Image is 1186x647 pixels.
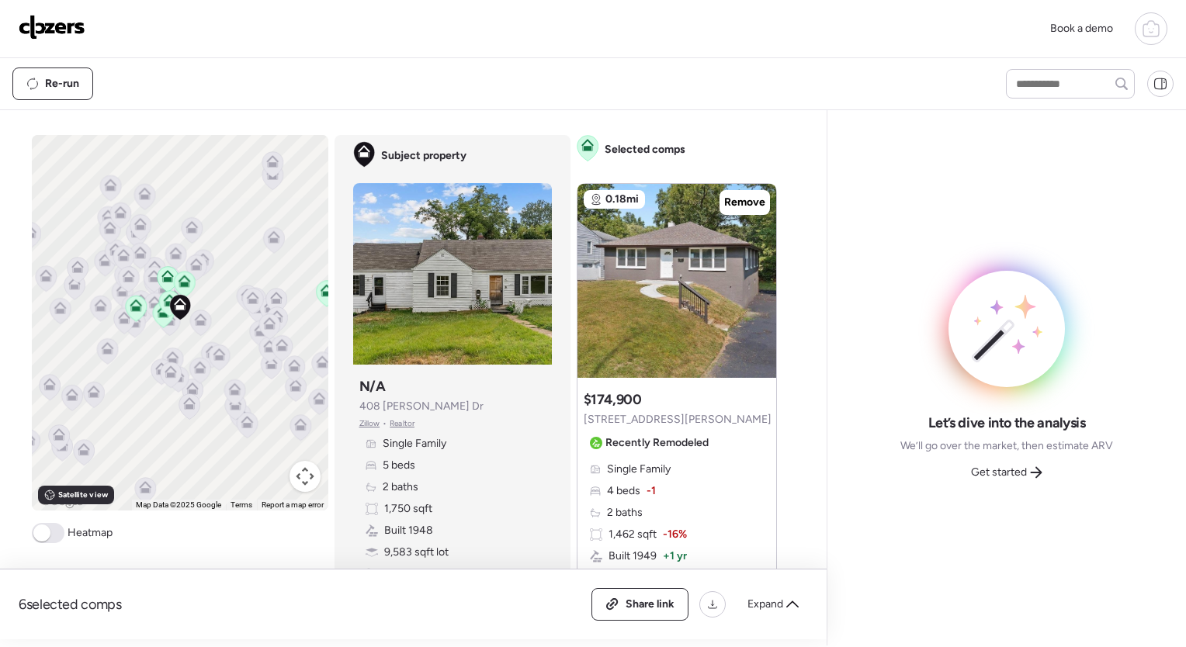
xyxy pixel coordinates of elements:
span: Map Data ©2025 Google [136,500,221,509]
span: -16% [663,527,687,542]
span: Heatmap [68,525,113,541]
span: Frame [384,566,415,582]
span: 0.18mi [605,192,639,207]
h3: $174,900 [584,390,642,409]
span: Remove [724,195,765,210]
span: Single Family [607,462,671,477]
span: Recently Remodeled [605,435,709,451]
span: Let’s dive into the analysis [928,413,1086,432]
span: Realtor [390,417,414,430]
a: Report a map error [262,500,324,509]
img: Logo [19,15,85,40]
span: Expand [747,597,783,612]
span: 2 baths [607,505,643,521]
span: Built 1948 [384,523,433,538]
span: -1 [647,483,656,499]
span: 4 beds [607,483,640,499]
span: We’ll go over the market, then estimate ARV [900,438,1113,454]
span: Satellite view [58,489,108,501]
span: Re-run [45,76,79,92]
span: 9,583 sqft lot [384,545,449,560]
span: 6 selected comps [19,595,122,614]
span: 408 [PERSON_NAME] Dr [359,399,484,414]
span: Get started [971,465,1027,480]
h3: N/A [359,377,386,396]
span: 1,462 sqft [609,527,657,542]
span: Share link [626,597,674,612]
span: 5 beds [383,458,415,473]
span: Built 1949 [609,548,657,564]
button: Map camera controls [290,461,321,492]
span: Subject property [381,148,466,164]
a: Open this area in Google Maps (opens a new window) [36,490,87,510]
a: Terms (opens in new tab) [231,500,252,509]
span: • [383,417,387,430]
span: Book a demo [1050,22,1113,35]
span: 2 baths [383,479,418,495]
span: 1,750 sqft [384,501,432,517]
span: Single Family [383,436,446,452]
img: Google [36,490,87,510]
span: Zillow [359,417,380,430]
span: + 1 yr [663,548,687,564]
span: [STREET_ADDRESS][PERSON_NAME] [584,412,772,427]
span: Selected comps [605,142,685,157]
